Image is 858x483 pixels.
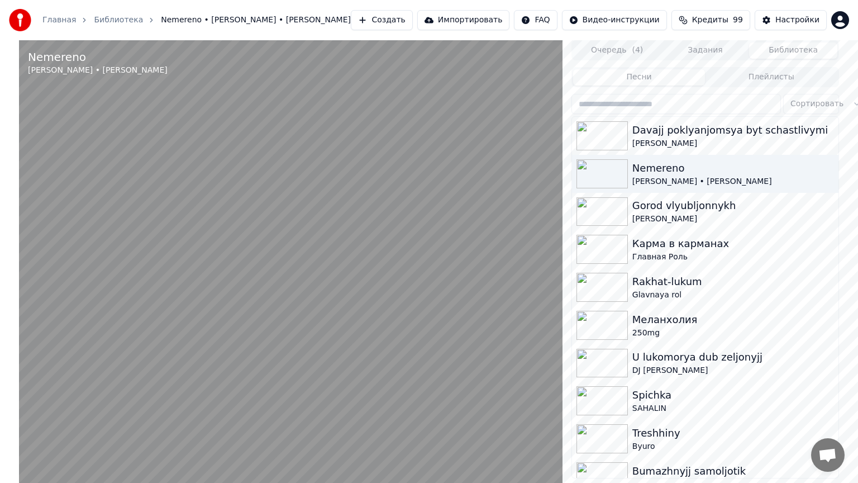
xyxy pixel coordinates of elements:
[790,98,843,110] span: Сортировать
[28,65,168,76] div: [PERSON_NAME] • [PERSON_NAME]
[733,15,743,26] span: 99
[632,441,834,452] div: Byuro
[632,160,834,176] div: Nemereno
[705,69,837,86] button: Плейлисты
[632,176,834,187] div: [PERSON_NAME] • [PERSON_NAME]
[671,10,750,30] button: Кредиты99
[661,42,750,59] button: Задания
[632,365,834,376] div: DJ [PERSON_NAME]
[692,15,728,26] span: Кредиты
[632,198,834,214] div: Gorod vlyubljonnykh
[632,349,834,365] div: U lukomorya dub zeljonyjj
[42,15,76,26] a: Главная
[755,10,827,30] button: Настройки
[632,403,834,414] div: SAHALIN
[28,49,168,65] div: Nemereno
[632,214,834,225] div: [PERSON_NAME]
[632,138,834,149] div: [PERSON_NAME]
[417,10,510,30] button: Импортировать
[632,312,834,328] div: Меланхолия
[9,9,31,31] img: youka
[632,387,834,403] div: Spichka
[632,236,834,252] div: Карма в карманах
[42,15,351,26] nav: breadcrumb
[573,42,661,59] button: Очередь
[562,10,667,30] button: Видео-инструкции
[632,463,834,479] div: Bumazhnyjj samoljotik
[811,438,845,472] a: Открытый чат
[514,10,557,30] button: FAQ
[632,252,834,263] div: Главная Роль
[632,328,834,339] div: 250mg
[775,15,819,26] div: Настройки
[632,45,643,56] span: ( 4 )
[632,122,834,138] div: Davajj poklyanjomsya byt schastlivymi
[749,42,837,59] button: Библиотека
[632,274,834,290] div: Rakhat-lukum
[161,15,351,26] span: Nemereno • [PERSON_NAME] • [PERSON_NAME]
[573,69,706,86] button: Песни
[351,10,412,30] button: Создать
[632,290,834,301] div: Glavnaya rol
[632,425,834,441] div: Treshhiny
[94,15,143,26] a: Библиотека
